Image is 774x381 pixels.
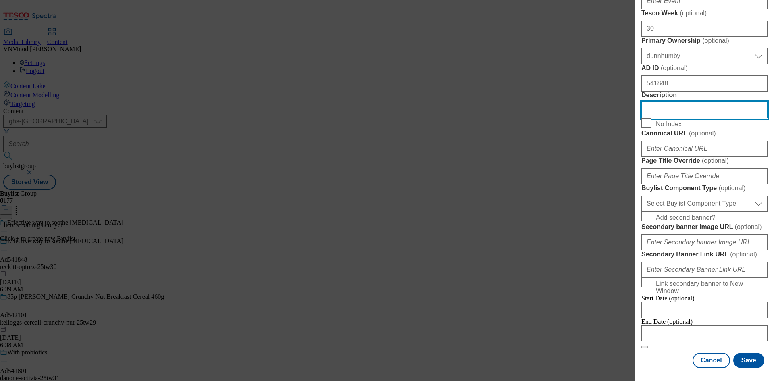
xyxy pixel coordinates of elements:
[693,353,730,368] button: Cancel
[730,251,757,258] span: ( optional )
[733,353,764,368] button: Save
[641,262,768,278] input: Enter Secondary Banner Link URL
[680,10,707,17] span: ( optional )
[735,223,762,230] span: ( optional )
[641,318,693,325] span: End Date (optional)
[641,92,768,99] label: Description
[641,21,768,37] input: Enter Tesco Week
[641,37,768,45] label: Primary Ownership
[641,184,768,192] label: Buylist Component Type
[656,280,764,295] span: Link secondary banner to New Window
[641,168,768,184] input: Enter Page Title Override
[656,121,682,128] span: No Index
[702,37,729,44] span: ( optional )
[641,64,768,72] label: AD ID
[641,234,768,250] input: Enter Secondary banner Image URL
[656,214,716,221] span: Add second banner?
[641,157,768,165] label: Page Title Override
[641,102,768,118] input: Enter Description
[641,302,768,318] input: Enter Date
[641,295,695,302] span: Start Date (optional)
[689,130,716,137] span: ( optional )
[641,141,768,157] input: Enter Canonical URL
[719,185,746,192] span: ( optional )
[702,157,729,164] span: ( optional )
[661,65,688,71] span: ( optional )
[641,75,768,92] input: Enter AD ID
[641,325,768,341] input: Enter Date
[641,9,768,17] label: Tesco Week
[641,250,768,258] label: Secondary Banner Link URL
[641,223,768,231] label: Secondary banner Image URL
[641,129,768,137] label: Canonical URL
